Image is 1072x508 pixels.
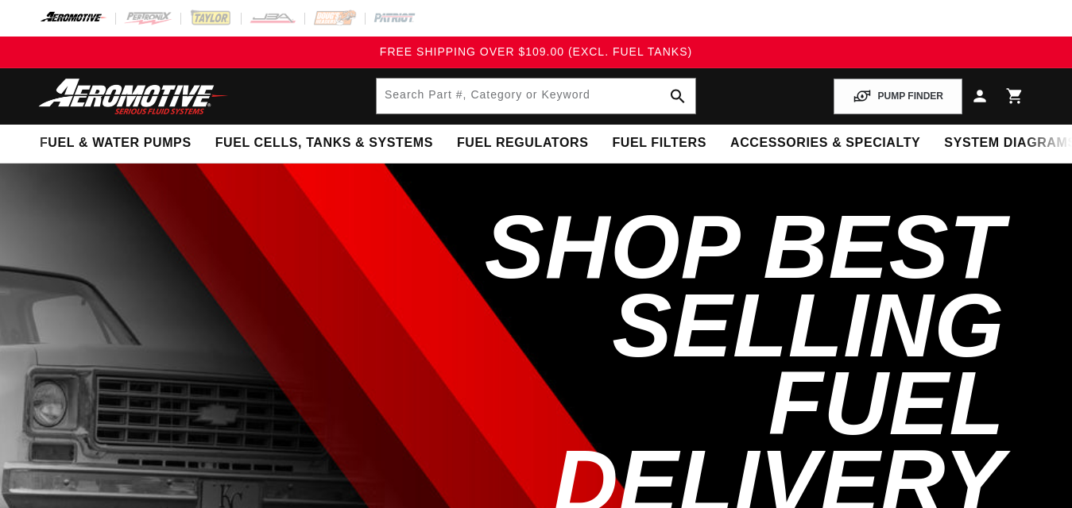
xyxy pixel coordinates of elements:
summary: Fuel & Water Pumps [28,125,203,162]
span: Fuel Filters [612,135,706,152]
button: search button [660,79,695,114]
summary: Fuel Filters [600,125,718,162]
span: Fuel Regulators [457,135,588,152]
span: Accessories & Specialty [730,135,920,152]
button: PUMP FINDER [834,79,962,114]
input: Search by Part Number, Category or Keyword [377,79,695,114]
img: Aeromotive [34,78,233,115]
summary: Fuel Cells, Tanks & Systems [203,125,445,162]
summary: Accessories & Specialty [718,125,932,162]
span: FREE SHIPPING OVER $109.00 (EXCL. FUEL TANKS) [380,45,692,58]
summary: Fuel Regulators [445,125,600,162]
span: Fuel Cells, Tanks & Systems [215,135,433,152]
span: Fuel & Water Pumps [40,135,192,152]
